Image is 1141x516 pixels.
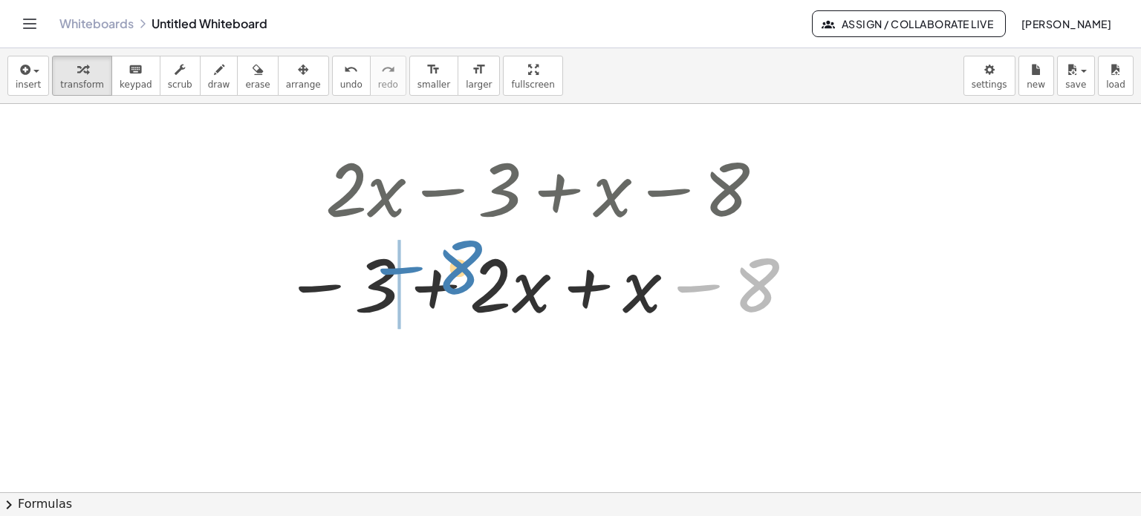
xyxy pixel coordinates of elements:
button: undoundo [332,56,371,96]
span: [PERSON_NAME] [1021,17,1111,30]
button: format_sizesmaller [409,56,458,96]
span: settings [972,79,1007,90]
button: erase [237,56,278,96]
button: redoredo [370,56,406,96]
button: save [1057,56,1095,96]
button: load [1098,56,1134,96]
a: Whiteboards [59,16,134,31]
button: arrange [278,56,329,96]
span: insert [16,79,41,90]
button: insert [7,56,49,96]
i: format_size [472,61,486,79]
span: redo [378,79,398,90]
span: Assign / Collaborate Live [825,17,993,30]
i: keyboard [129,61,143,79]
i: undo [344,61,358,79]
button: format_sizelarger [458,56,500,96]
span: new [1027,79,1045,90]
span: fullscreen [511,79,554,90]
span: larger [466,79,492,90]
i: format_size [426,61,441,79]
span: smaller [417,79,450,90]
button: [PERSON_NAME] [1009,10,1123,37]
span: load [1106,79,1125,90]
span: undo [340,79,363,90]
button: transform [52,56,112,96]
button: settings [963,56,1015,96]
button: draw [200,56,238,96]
button: Assign / Collaborate Live [812,10,1006,37]
i: redo [381,61,395,79]
button: fullscreen [503,56,562,96]
span: erase [245,79,270,90]
span: arrange [286,79,321,90]
span: draw [208,79,230,90]
button: new [1018,56,1054,96]
span: scrub [168,79,192,90]
button: Toggle navigation [18,12,42,36]
span: save [1065,79,1086,90]
button: keyboardkeypad [111,56,160,96]
button: scrub [160,56,201,96]
span: transform [60,79,104,90]
span: keypad [120,79,152,90]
